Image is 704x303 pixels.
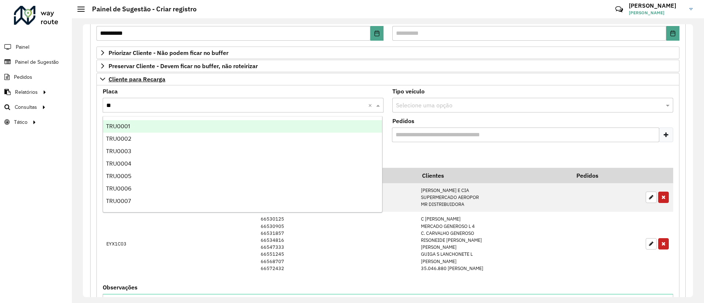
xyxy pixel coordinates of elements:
[96,47,679,59] a: Priorizar Cliente - Não podem ficar no buffer
[629,2,684,9] h3: [PERSON_NAME]
[666,26,679,41] button: Choose Date
[417,168,571,183] th: Clientes
[417,212,571,276] td: C [PERSON_NAME] MERCADO GENEROSO L 4 C. CARVALHO GENEROSO RISONEIDE [PERSON_NAME] [PERSON_NAME] G...
[611,1,627,17] a: Contato Rápido
[109,76,165,82] span: Cliente para Recarga
[103,212,164,276] td: EYX1C03
[257,212,417,276] td: 66530125 66530905 66531857 66534816 66547333 66551245 66568707 66572432
[103,283,137,292] label: Observações
[106,198,131,204] span: TRU0007
[16,43,29,51] span: Painel
[370,26,384,41] button: Choose Date
[96,60,679,72] a: Preservar Cliente - Devem ficar no buffer, não roteirizar
[103,87,118,96] label: Placa
[106,185,131,192] span: TRU0006
[392,117,414,125] label: Pedidos
[14,118,27,126] span: Tático
[106,160,131,167] span: TRU0004
[106,123,130,129] span: TRU0001
[629,10,684,16] span: [PERSON_NAME]
[106,173,131,179] span: TRU0005
[15,103,37,111] span: Consultas
[15,88,38,96] span: Relatórios
[96,73,679,85] a: Cliente para Recarga
[85,5,197,13] h2: Painel de Sugestão - Criar registro
[392,87,425,96] label: Tipo veículo
[106,148,131,154] span: TRU0003
[417,183,571,212] td: [PERSON_NAME] E CIA SUPERMERCADO AEROPOR MR DISTRIBUIDORA
[571,168,642,183] th: Pedidos
[368,101,374,110] span: Clear all
[103,116,382,213] ng-dropdown-panel: Options list
[14,73,32,81] span: Pedidos
[106,136,131,142] span: TRU0002
[109,63,258,69] span: Preservar Cliente - Devem ficar no buffer, não roteirizar
[109,50,228,56] span: Priorizar Cliente - Não podem ficar no buffer
[15,58,59,66] span: Painel de Sugestão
